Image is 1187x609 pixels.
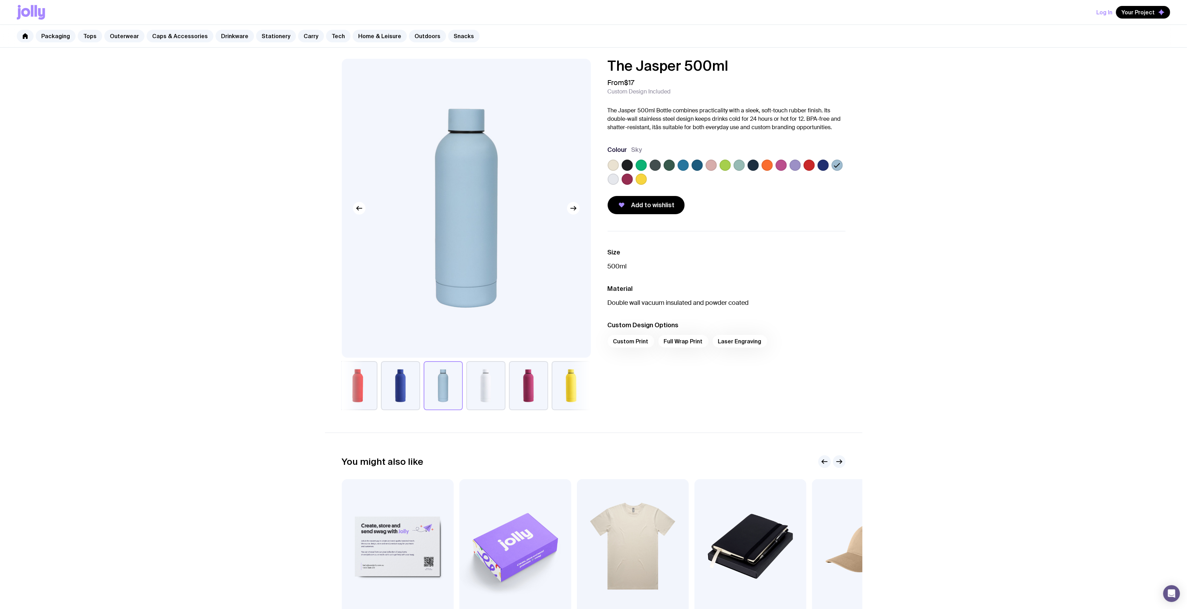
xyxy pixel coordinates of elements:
div: Open Intercom Messenger [1163,585,1180,602]
a: Home & Leisure [353,30,407,42]
h3: Custom Design Options [608,321,846,329]
a: Carry [298,30,324,42]
a: Outerwear [104,30,144,42]
span: From [608,78,635,87]
span: Your Project [1122,9,1155,16]
p: Double wall vacuum insulated and powder coated [608,299,846,307]
button: Add to wishlist [608,196,685,214]
a: Snacks [448,30,480,42]
p: The Jasper 500ml Bottle combines practicality with a sleek, soft-touch rubber finish. Its double-... [608,106,846,132]
h3: Size [608,248,846,257]
a: Caps & Accessories [147,30,213,42]
h3: Material [608,285,846,293]
h2: You might also like [342,456,424,467]
a: Outdoors [409,30,446,42]
span: $17 [624,78,635,87]
h1: The Jasper 500ml [608,59,846,73]
span: Add to wishlist [631,201,675,209]
button: Log In [1096,6,1112,19]
span: Sky [631,146,642,154]
span: Custom Design Included [608,88,671,95]
a: Drinkware [216,30,254,42]
p: 500ml [608,262,846,271]
a: Stationery [256,30,296,42]
a: Packaging [36,30,76,42]
button: Your Project [1116,6,1170,19]
a: Tops [78,30,102,42]
h3: Colour [608,146,627,154]
a: Tech [326,30,351,42]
